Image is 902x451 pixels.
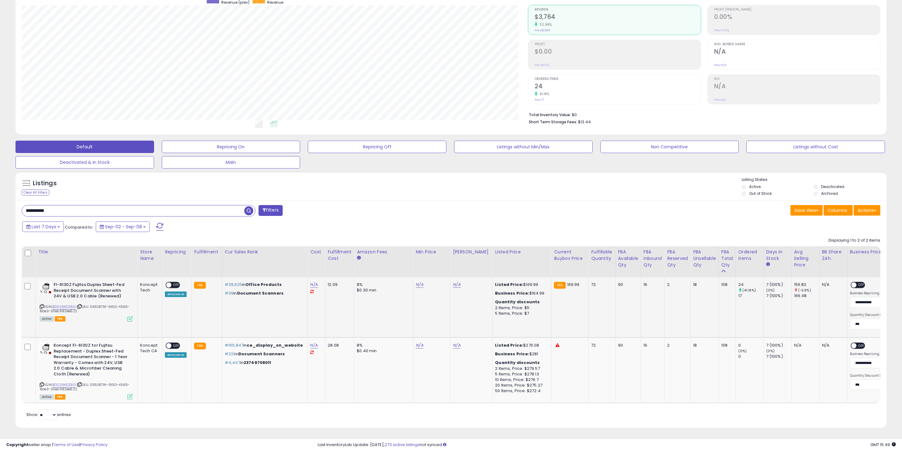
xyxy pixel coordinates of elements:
[310,249,322,255] div: Cost
[165,249,189,255] div: Repricing
[714,48,880,56] h2: N/A
[225,291,303,296] p: in
[495,366,546,371] div: 2 Items, Price: $279.57
[535,13,701,22] h2: $3,764
[15,156,154,169] button: Deactivated & In Stock
[194,343,206,349] small: FBA
[237,290,284,296] span: Document Scanners
[495,299,546,305] div: :
[618,343,636,348] div: 90
[259,205,283,216] button: Filters
[495,305,546,311] div: 2 Items, Price: $5
[65,224,93,230] span: Compared to:
[714,83,880,91] h2: N/A
[225,342,243,348] span: #165,847
[54,343,129,379] b: Koncept FI-6130Z for Fujitsu Replacement - Duplex Sheet-Fed Receipt Document Scanner - 1 Year War...
[495,371,546,377] div: 5 Items, Price: $278.13
[6,442,29,448] strong: Copyright
[244,360,271,366] span: 23749708011
[495,282,546,287] div: $169.99
[495,290,529,296] b: Business Price:
[535,63,549,67] small: Prev: $0.00
[766,293,791,299] div: 7 (100%)
[495,291,546,296] div: $164.99
[738,282,763,287] div: 24
[749,184,761,189] label: Active
[822,249,845,262] div: BB Share 24h.
[495,343,546,348] div: $276.08
[554,249,586,262] div: Current Buybox Price
[578,119,591,125] span: $13.44
[416,249,448,255] div: Min Price
[40,282,52,294] img: 41lBUXKCYOL._SL40_.jpg
[535,83,701,91] h2: 24
[54,282,129,301] b: FI-6130Z Fujitsu Duplex Sheet-Fed Receipt Document Scanner with 24V & USB 2.0 Cable (Renewed)
[165,352,187,358] div: Amazon AI
[618,249,638,268] div: FBA Available Qty
[40,343,52,354] img: 41lBUXKCYOL._SL40_.jpg
[714,8,880,11] span: Profit [PERSON_NAME]
[55,394,65,400] span: FBA
[821,184,844,189] label: Deactivated
[535,48,701,56] h2: $0.00
[328,249,352,262] div: Fulfillment Cost
[850,313,895,317] label: Quantity Discount Strategy:
[453,249,490,255] div: [PERSON_NAME]
[591,282,610,287] div: 72
[495,360,546,366] div: :
[310,282,318,288] a: N/A
[591,249,612,262] div: Fulfillable Quantity
[162,141,300,153] button: Repricing On
[80,442,108,448] a: Privacy Policy
[798,288,811,293] small: (-5.8%)
[225,351,235,357] span: #221
[15,141,154,153] button: Default
[225,282,242,287] span: #39,925
[140,249,160,262] div: Store Name
[225,360,240,366] span: #4,447
[225,360,303,366] p: in
[165,291,187,297] div: Amazon AI
[495,299,540,305] b: Quantity discounts
[357,282,408,287] div: 8%
[749,191,772,196] label: Out of Stock
[721,343,731,348] div: 108
[495,351,529,357] b: Business Price:
[171,282,181,288] span: OFF
[870,442,896,448] span: 2025-09-16 15:49 GMT
[40,316,54,322] span: All listings currently available for purchase on Amazon
[738,354,763,359] div: 0
[746,141,885,153] button: Listings without Cost
[721,282,731,287] div: 108
[738,293,763,299] div: 17
[96,221,150,232] button: Sep-02 - Sep-08
[618,282,636,287] div: 90
[40,304,130,313] span: | SKU: 0951879f-6f50-4565-8be3-30eb982ee522
[495,360,540,366] b: Quantity discounts
[225,282,303,287] p: in
[22,221,64,232] button: Last 7 Days
[247,342,303,348] span: ce_display_on_website
[821,191,838,196] label: Archived
[529,111,876,118] li: $0
[454,141,593,153] button: Listings without Min/Max
[850,352,895,356] label: Business Repricing Strategy:
[162,156,300,169] button: Main
[194,249,219,255] div: Fulfillment
[26,412,71,418] span: Show: entries
[33,179,57,188] h5: Listings
[225,343,303,348] p: in
[667,249,688,268] div: FBA Reserved Qty
[318,442,896,448] div: Last InventoryLab Update: [DATE], not synced.
[794,282,819,287] div: 156.82
[453,282,460,288] a: N/A
[225,351,303,357] p: in
[495,249,549,255] div: Listed Price
[794,249,817,268] div: Avg Selling Price
[225,249,305,255] div: Cur Sales Rank
[535,98,544,102] small: Prev: 17
[693,249,716,268] div: FBA Unsellable Qty
[140,343,157,354] div: Koncept Tech CA
[766,348,775,353] small: (0%)
[55,316,65,322] span: FBA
